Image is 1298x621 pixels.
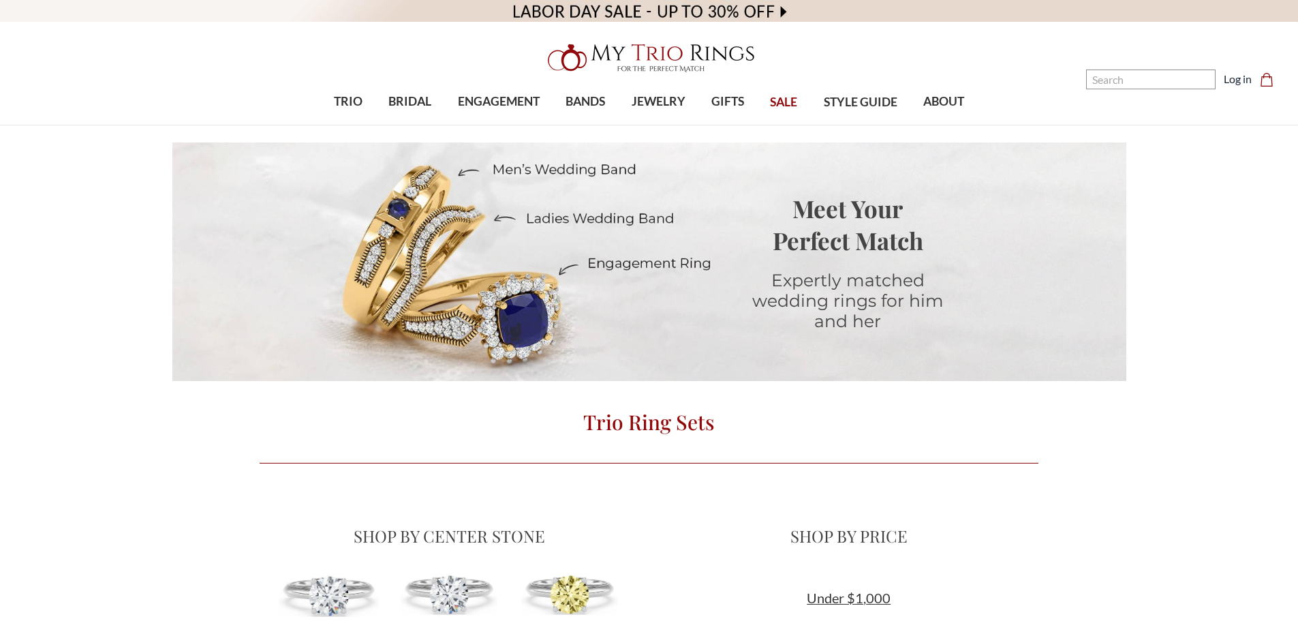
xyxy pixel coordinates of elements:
a: Cart with 0 items [1260,71,1282,87]
button: submenu toggle [492,124,506,125]
input: Search [1086,70,1216,89]
a: Under $1,000 [807,592,891,605]
span: ENGAGEMENT [458,93,540,110]
h2: SHOP BY PRICE [660,525,1039,547]
h2: SHOP BY CENTER STONE [260,525,639,547]
button: submenu toggle [937,124,951,125]
a: GIFTS [698,80,757,124]
h1: Meet Your Perfect Match [735,192,960,256]
img: My Trio Rings [540,36,758,80]
span: TRIO [334,93,362,110]
h1: Expertly matched wedding rings for him and her [735,270,960,331]
button: submenu toggle [341,124,355,125]
a: BRIDAL [375,80,444,124]
button: submenu toggle [651,124,665,125]
a: Log in [1224,71,1252,87]
span: Under $1,000 [807,590,891,606]
svg: cart.cart_preview [1260,73,1273,87]
a: ABOUT [910,80,977,124]
span: ABOUT [923,93,964,110]
span: GIFTS [711,93,744,110]
button: submenu toggle [721,124,735,125]
span: BANDS [566,93,605,110]
a: STYLE GUIDE [810,80,910,125]
a: BANDS [553,80,618,124]
span: SALE [770,93,797,111]
a: TRIO [321,80,375,124]
span: BRIDAL [388,93,431,110]
a: JEWELRY [618,80,698,124]
span: JEWELRY [632,93,685,110]
button: submenu toggle [403,124,417,125]
a: SALE [757,80,810,125]
span: STYLE GUIDE [824,93,897,111]
a: My Trio Rings [376,36,921,80]
a: ENGAGEMENT [445,80,553,124]
button: submenu toggle [578,124,592,125]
